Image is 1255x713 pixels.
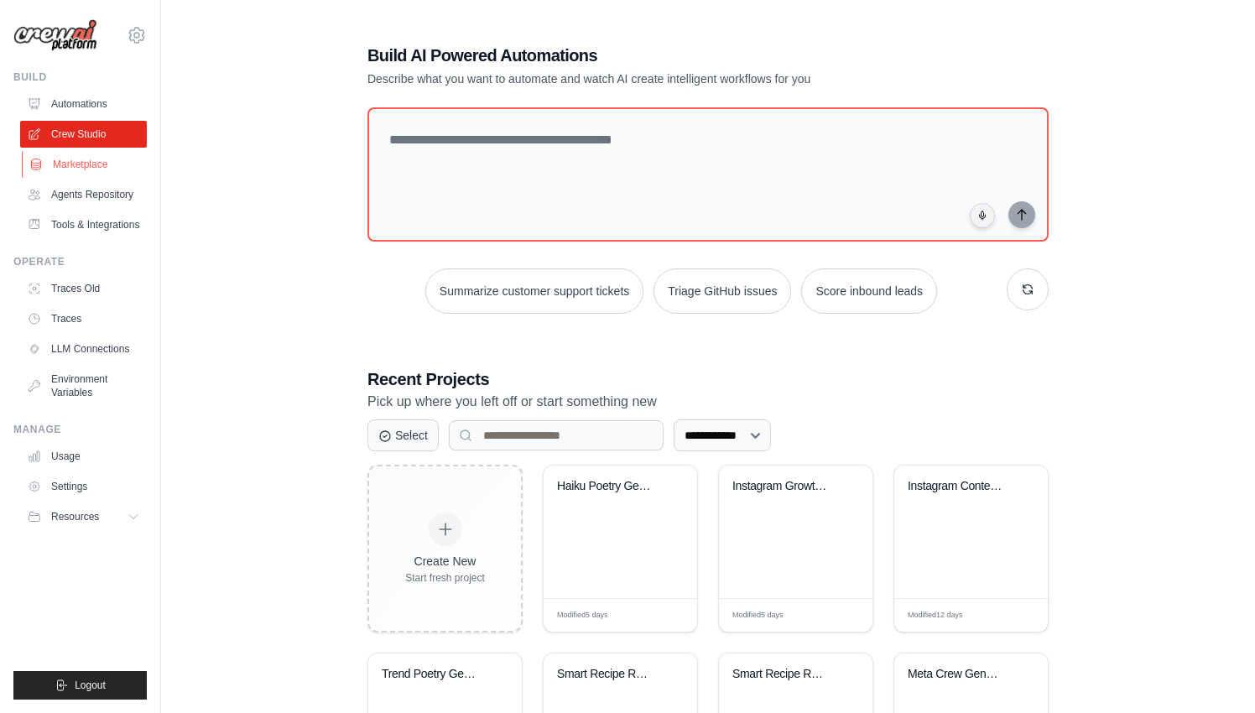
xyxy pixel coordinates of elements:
[1007,268,1049,310] button: Get new suggestions
[13,70,147,84] div: Build
[382,667,483,682] div: Trend Poetry Generator
[51,510,99,523] span: Resources
[970,203,995,228] button: Click to speak your automation idea
[801,268,937,314] button: Score inbound leads
[20,503,147,530] button: Resources
[20,366,147,406] a: Environment Variables
[732,610,784,622] span: Modified 5 days
[833,609,847,622] span: Edit
[13,423,147,436] div: Manage
[732,667,834,682] div: Smart Recipe Recommendation System
[1008,609,1023,622] span: Edit
[367,70,931,87] p: Describe what you want to automate and watch AI create intelligent workflows for you
[13,19,97,52] img: Logo
[658,609,672,622] span: Edit
[20,336,147,362] a: LLM Connections
[20,305,147,332] a: Traces
[405,571,485,585] div: Start fresh project
[367,44,931,67] h1: Build AI Powered Automations
[557,479,659,494] div: Haiku Poetry Generator
[20,275,147,302] a: Traces Old
[20,443,147,470] a: Usage
[732,479,834,494] div: Instagram Growth Strategy Suite
[20,91,147,117] a: Automations
[20,121,147,148] a: Crew Studio
[367,419,439,451] button: Select
[13,255,147,268] div: Operate
[654,268,791,314] button: Triage GitHub issues
[20,211,147,238] a: Tools & Integrations
[367,391,1049,413] p: Pick up where you left off or start something new
[557,667,659,682] div: Smart Recipe Recommendation System
[425,268,643,314] button: Summarize customer support tickets
[22,151,148,178] a: Marketplace
[75,679,106,692] span: Logout
[367,367,1049,391] h3: Recent Projects
[557,610,608,622] span: Modified 5 days
[908,479,1009,494] div: Instagram Content Strategy Generator
[908,667,1009,682] div: Meta Crew Generator
[908,610,963,622] span: Modified 12 days
[20,181,147,208] a: Agents Repository
[20,473,147,500] a: Settings
[13,671,147,700] button: Logout
[405,553,485,570] div: Create New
